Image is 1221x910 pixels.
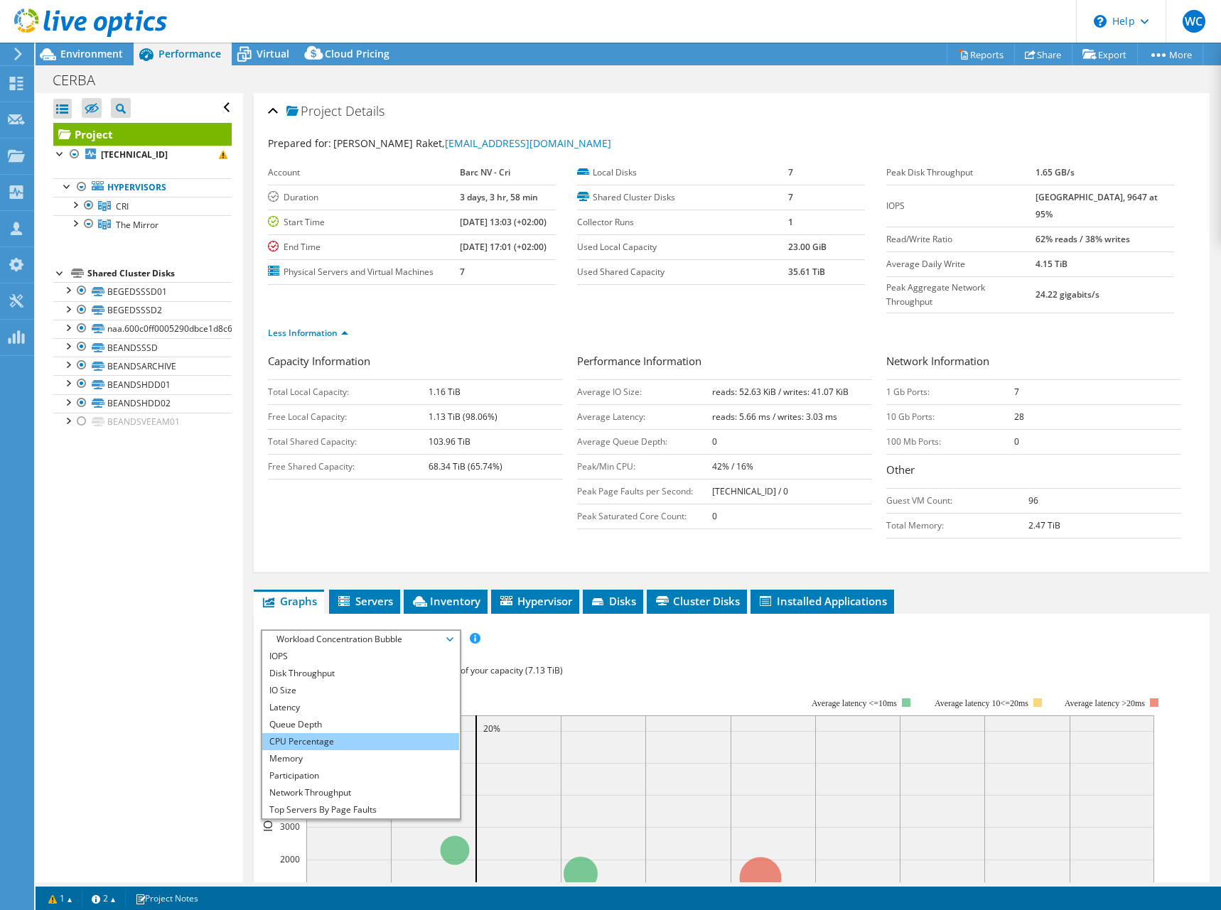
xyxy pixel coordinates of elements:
td: Peak Page Faults per Second: [577,479,713,504]
td: Total Local Capacity: [268,379,429,404]
td: 1 Gb Ports: [886,379,1015,404]
b: 1.65 GB/s [1036,166,1075,178]
b: 1.16 TiB [429,386,461,398]
td: Average Latency: [577,404,713,429]
span: Virtual [257,47,289,60]
a: BEANDSVEEAM01 [53,413,232,431]
label: Prepared for: [268,136,331,150]
a: BEGEDSSSD2 [53,301,232,320]
span: Servers [336,594,393,608]
b: 96 [1028,494,1038,507]
li: Top Servers By Page Faults [262,801,459,818]
text: 20% [483,722,500,735]
label: Start Time [268,215,460,229]
text: 3000 [280,820,300,833]
b: 7 [788,191,793,203]
h3: Other [886,462,1181,481]
a: 1 [38,889,82,907]
b: reads: 5.66 ms / writes: 3.03 ms [712,411,837,423]
li: Network Throughput [262,784,459,801]
b: reads: 52.63 KiB / writes: 41.07 KiB [712,386,849,398]
label: Average Daily Write [886,257,1036,271]
a: Export [1072,43,1138,65]
b: 28 [1014,411,1024,423]
td: Guest VM Count: [886,488,1028,513]
b: Barc NV - Cri [460,166,510,178]
label: Read/Write Ratio [886,232,1036,247]
span: Hypervisor [498,594,572,608]
h3: Performance Information [577,353,872,372]
span: [PERSON_NAME] Raket, [333,136,611,150]
text: 2000 [280,853,300,865]
li: Disk Throughput [262,665,459,682]
b: 0 [712,510,717,522]
label: Physical Servers and Virtual Machines [268,265,460,279]
td: 10 Gb Ports: [886,404,1015,429]
b: 0 [712,435,717,448]
label: End Time [268,240,460,254]
b: 1 [788,216,793,228]
b: 7 [788,166,793,178]
div: Shared Cluster Disks [87,265,232,282]
label: Peak Aggregate Network Throughput [886,281,1036,309]
td: Average Queue Depth: [577,429,713,454]
b: 24.22 gigabits/s [1036,288,1099,300]
a: [EMAIL_ADDRESS][DOMAIN_NAME] [445,136,611,150]
b: 0 [1014,435,1019,448]
label: Peak Disk Throughput [886,166,1036,180]
tspan: Average latency 10<=20ms [935,698,1028,708]
a: More [1137,43,1203,65]
tspan: Average latency <=10ms [812,698,897,708]
label: Collector Runs [577,215,788,229]
a: Project [53,123,232,146]
span: The Mirror [116,219,158,231]
b: 7 [460,266,465,278]
b: 35.61 TiB [788,266,825,278]
a: BEGEDSSSD01 [53,282,232,300]
span: Installed Applications [758,594,887,608]
li: IOPS [262,648,459,665]
a: Hypervisors [53,178,232,197]
li: CPU Percentage [262,733,459,750]
b: 68.34 TiB (65.74%) [429,460,502,472]
a: The Mirror [53,215,232,234]
li: Queue Depth [262,716,459,733]
b: 23.00 GiB [788,241,827,253]
li: Memory [262,750,459,767]
span: Project [286,104,342,119]
label: Used Shared Capacity [577,265,788,279]
b: 103.96 TiB [429,435,470,448]
b: [DATE] 13:03 (+02:00) [460,216,547,228]
a: BEANDSHDD02 [53,394,232,413]
span: Cluster Disks [654,594,740,608]
span: 56% of IOPS falls on 20% of your capacity (7.13 TiB) [361,664,563,676]
b: 62% reads / 38% writes [1036,233,1130,245]
li: Latency [262,699,459,716]
span: Environment [60,47,123,60]
a: CRI [53,197,232,215]
span: Inventory [411,594,480,608]
td: Peak/Min CPU: [577,454,713,479]
a: Reports [947,43,1015,65]
label: Used Local Capacity [577,240,788,254]
span: Disks [590,594,636,608]
span: WC [1183,10,1205,33]
b: 7 [1014,386,1019,398]
label: Account [268,166,460,180]
label: Local Disks [577,166,788,180]
li: Participation [262,767,459,784]
a: BEANDSHDD01 [53,375,232,394]
a: [TECHNICAL_ID] [53,146,232,164]
b: 2.47 TiB [1028,519,1060,531]
h3: Capacity Information [268,353,563,372]
span: Details [345,102,384,119]
span: Cloud Pricing [325,47,389,60]
td: Free Local Capacity: [268,404,429,429]
a: BEANDSARCHIVE [53,357,232,375]
td: Total Memory: [886,513,1028,538]
td: Average IO Size: [577,379,713,404]
span: Graphs [261,594,317,608]
h1: CERBA [46,72,117,88]
a: BEANDSSSD [53,338,232,357]
td: Free Shared Capacity: [268,454,429,479]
